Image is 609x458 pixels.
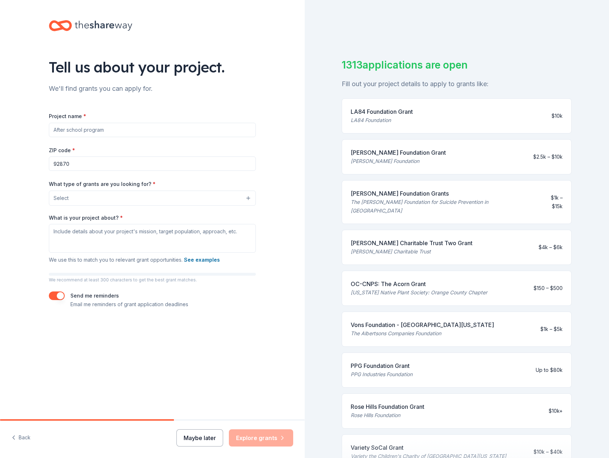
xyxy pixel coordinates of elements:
button: Back [11,430,31,445]
div: [PERSON_NAME] Foundation [351,157,446,165]
label: ZIP code [49,147,75,154]
div: Fill out your project details to apply to grants like: [342,78,572,90]
div: [PERSON_NAME] Charitable Trust [351,247,472,256]
div: Rose Hills Foundation [351,411,424,420]
div: LA84 Foundation [351,116,413,125]
div: The [PERSON_NAME] Foundation for Suicide Prevention in [GEOGRAPHIC_DATA] [351,198,534,215]
div: We'll find grants you can apply for. [49,83,256,94]
div: LA84 Foundation Grant [351,107,413,116]
div: [PERSON_NAME] Charitable Trust Two Grant [351,239,472,247]
span: Select [54,194,69,202]
div: 1313 applications are open [342,57,572,73]
div: Rose Hills Foundation Grant [351,402,424,411]
div: $1k – $15k [540,193,563,211]
label: Project name [49,113,86,120]
div: [PERSON_NAME] Foundation Grant [351,148,446,157]
button: See examples [184,256,220,264]
p: Email me reminders of grant application deadlines [70,300,188,309]
button: Select [49,191,256,206]
div: Tell us about your project. [49,57,256,77]
div: The Albertsons Companies Foundation [351,329,494,338]
label: Send me reminders [70,293,119,299]
div: Up to $80k [536,366,563,374]
div: PPG Industries Foundation [351,370,412,379]
div: [PERSON_NAME] Foundation Grants [351,189,534,198]
div: $4k – $6k [539,243,563,252]
div: $10k+ [549,407,563,415]
label: What is your project about? [49,214,123,221]
span: We use this to match you to relevant grant opportunities. [49,257,220,263]
div: [US_STATE] Native Plant Society: Orange County Chapter [351,288,487,297]
div: Vons Foundation - [GEOGRAPHIC_DATA][US_STATE] [351,321,494,329]
div: $10k [552,112,563,120]
div: $2.5k – $10k [533,153,563,161]
p: We recommend at least 300 characters to get the best grant matches. [49,277,256,283]
button: Maybe later [176,429,223,447]
label: What type of grants are you looking for? [49,181,156,188]
div: $150 – $500 [534,284,563,293]
div: $1k – $5k [540,325,563,333]
div: OC-CNPS: The Acorn Grant [351,280,487,288]
div: PPG Foundation Grant [351,361,412,370]
input: After school program [49,123,256,137]
input: 12345 (U.S. only) [49,156,256,171]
